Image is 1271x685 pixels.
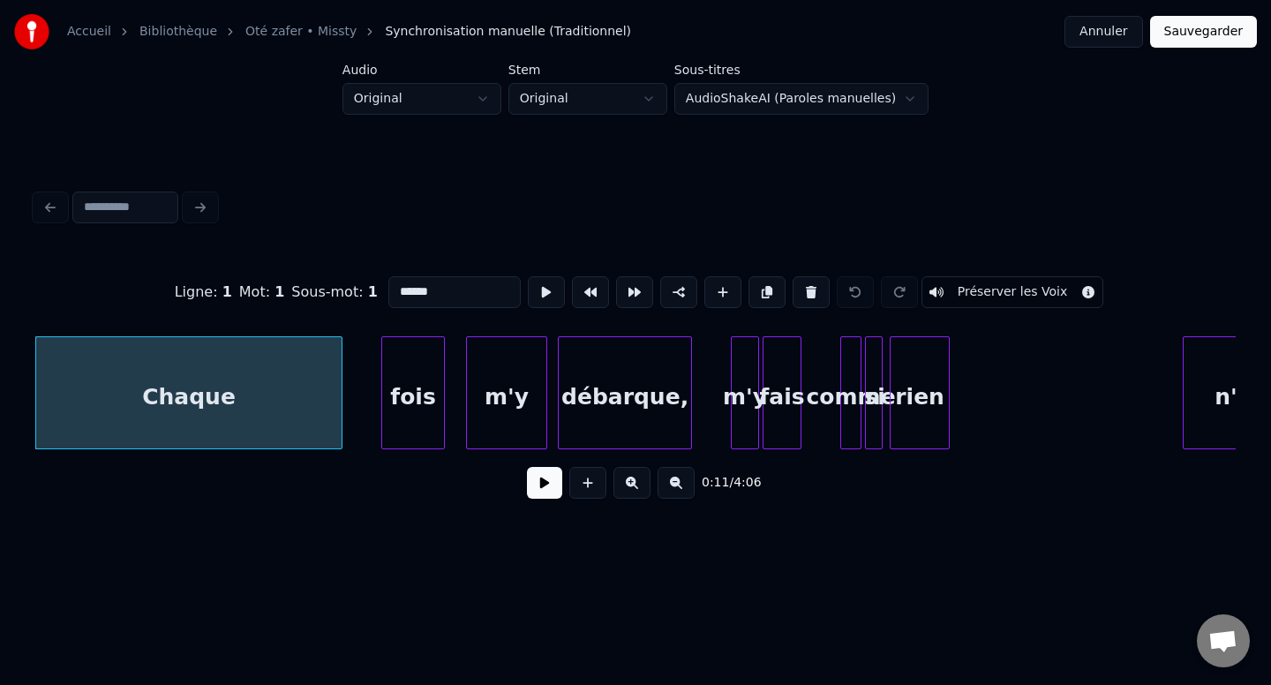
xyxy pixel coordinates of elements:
div: Mot : [239,282,285,303]
button: Sauvegarder [1150,16,1257,48]
nav: breadcrumb [67,23,631,41]
span: Synchronisation manuelle (Traditionnel) [385,23,631,41]
div: Ligne : [175,282,232,303]
span: 1 [222,283,232,300]
div: Sous-mot : [291,282,377,303]
span: 0:11 [702,474,729,492]
a: Accueil [67,23,111,41]
span: 4:06 [733,474,761,492]
img: youka [14,14,49,49]
label: Stem [508,64,667,76]
span: 1 [275,283,284,300]
a: Bibliothèque [139,23,217,41]
span: 1 [368,283,378,300]
button: Annuler [1064,16,1142,48]
div: / [702,474,744,492]
a: Oté zafer • Missty [245,23,357,41]
label: Sous-titres [674,64,929,76]
button: Toggle [921,276,1104,308]
div: Ouvrir le chat [1197,614,1250,667]
label: Audio [342,64,501,76]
